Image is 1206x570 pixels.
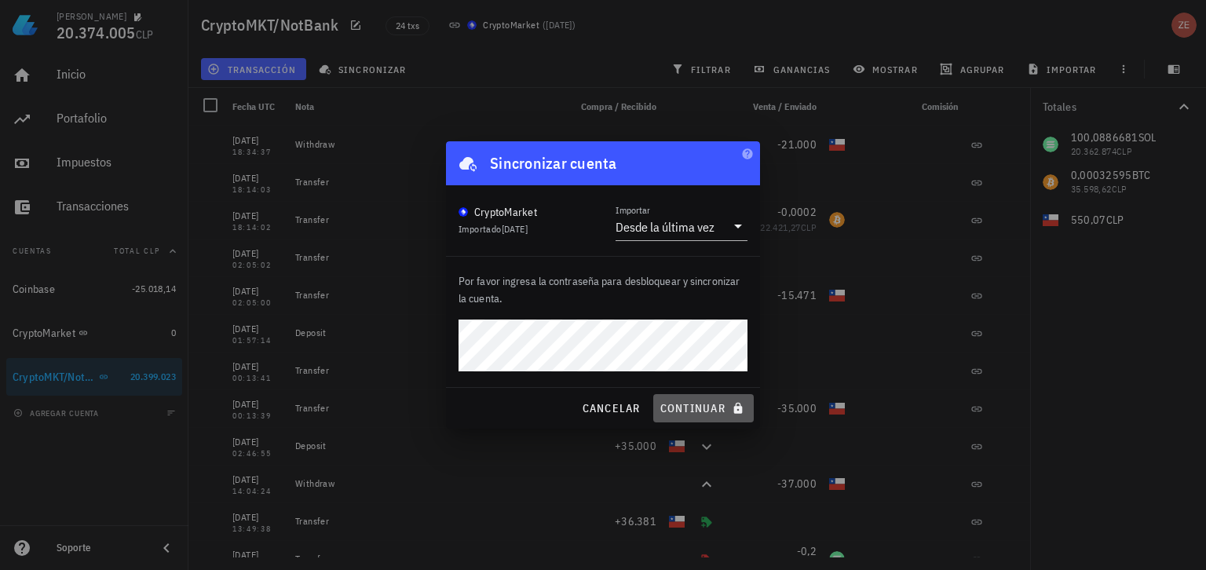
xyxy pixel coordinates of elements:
[575,394,646,422] button: cancelar
[653,394,754,422] button: continuar
[459,207,468,217] img: CryptoMKT
[474,204,537,220] div: CryptoMarket
[616,214,747,240] div: ImportarDesde la última vez
[459,272,747,307] p: Por favor ingresa la contraseña para desbloquear y sincronizar la cuenta.
[459,223,528,235] span: Importado
[490,151,617,176] div: Sincronizar cuenta
[502,223,528,235] span: [DATE]
[660,401,747,415] span: continuar
[616,204,650,216] label: Importar
[616,219,714,235] div: Desde la última vez
[581,401,640,415] span: cancelar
